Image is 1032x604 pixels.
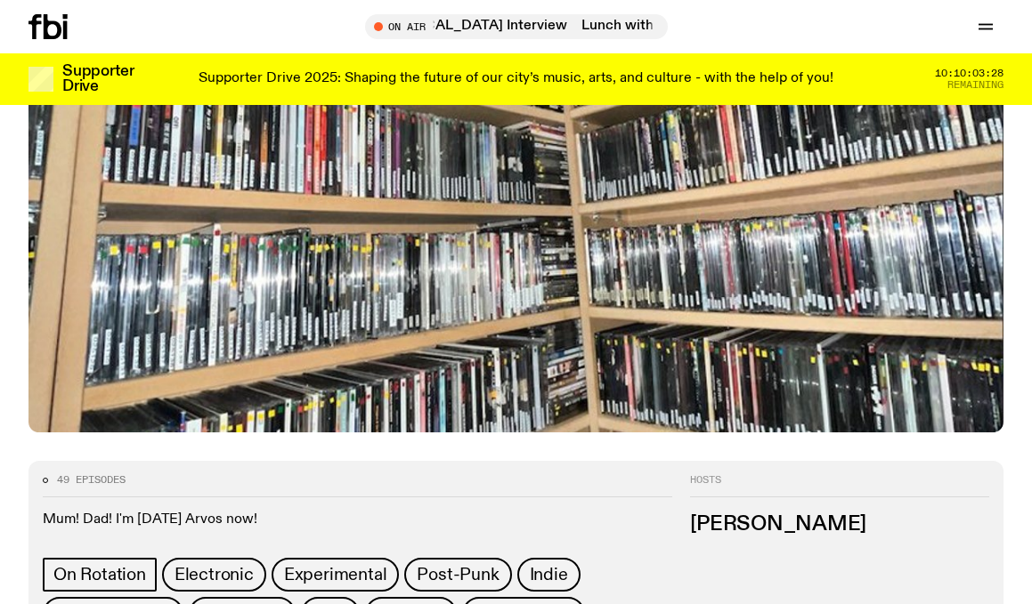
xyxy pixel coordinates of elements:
[57,475,126,485] span: 49 episodes
[690,515,989,535] h3: [PERSON_NAME]
[417,565,499,584] span: Post-Punk
[43,511,672,528] p: Mum! Dad! I'm [DATE] Arvos now!
[947,80,1004,90] span: Remaining
[530,565,568,584] span: Indie
[690,475,989,496] h2: Hosts
[365,14,668,39] button: On AirLunch with [PERSON_NAME] / [MEDICAL_DATA] InterviewLunch with [PERSON_NAME] / [MEDICAL_DATA...
[404,558,511,592] a: Post-Punk
[53,565,146,584] span: On Rotation
[62,64,134,94] h3: Supporter Drive
[284,565,387,584] span: Experimental
[935,68,1004,78] span: 10:10:03:28
[199,71,833,87] p: Supporter Drive 2025: Shaping the future of our city’s music, arts, and culture - with the help o...
[272,558,400,592] a: Experimental
[43,558,157,592] a: On Rotation
[162,558,266,592] a: Electronic
[517,558,581,592] a: Indie
[175,565,254,584] span: Electronic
